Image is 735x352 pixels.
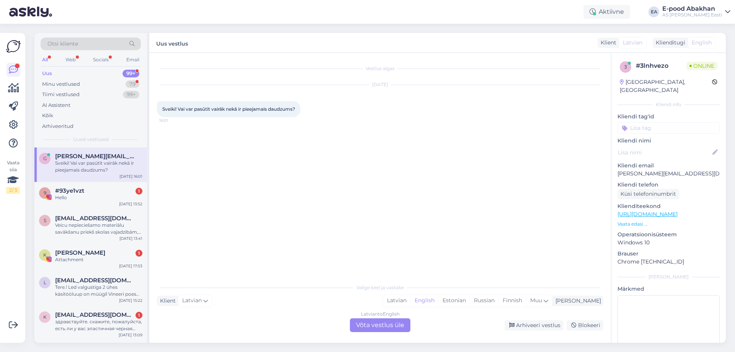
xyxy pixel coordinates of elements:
[55,311,135,318] span: ksyuksyu7777@gmail.com
[692,39,712,47] span: English
[42,102,70,109] div: AI Assistent
[617,285,720,293] p: Märkmed
[41,55,49,65] div: All
[119,236,142,241] div: [DATE] 13:41
[55,318,142,332] div: здравствуйте. скажите, пожалуйста, есть ли у вас эластичная черная подкладочная ткань с вискозой ...
[43,314,47,320] span: k
[55,160,142,174] div: Sveiki! Vai var pasūtīt vairāk nekā ir pieejamais daudzums?
[159,118,188,123] span: 16:01
[136,312,142,319] div: 1
[617,239,720,247] p: Windows 10
[617,181,720,189] p: Kliendi telefon
[662,12,722,18] div: AS [PERSON_NAME] Eesti
[157,81,603,88] div: [DATE]
[617,162,720,170] p: Kliendi email
[42,80,80,88] div: Minu vestlused
[73,136,109,143] span: Uued vestlused
[383,295,410,306] div: Latvian
[119,263,142,269] div: [DATE] 17:53
[350,318,410,332] div: Võta vestlus üle
[136,250,142,257] div: 1
[624,64,627,70] span: 3
[617,202,720,210] p: Klienditeekond
[47,40,78,48] span: Otsi kliente
[55,194,142,201] div: Hello
[119,174,142,179] div: [DATE] 16:01
[6,187,20,194] div: 2 / 3
[55,215,135,222] span: smaragts9@inbox.lv
[43,156,47,161] span: g
[438,295,470,306] div: Estonian
[119,201,142,207] div: [DATE] 13:52
[44,218,46,223] span: s
[119,298,142,303] div: [DATE] 15:22
[136,188,142,195] div: 1
[44,190,46,196] span: 9
[157,297,176,305] div: Klient
[42,123,73,130] div: Arhiveeritud
[617,250,720,258] p: Brauser
[653,39,685,47] div: Klienditugi
[636,61,686,70] div: # 3lnhvezo
[617,258,720,266] p: Chrome [TECHNICAL_ID]
[119,332,142,338] div: [DATE] 13:09
[42,70,52,77] div: Uus
[55,256,142,263] div: Attachment
[530,297,542,304] span: Muu
[6,159,20,194] div: Vaata siia
[91,55,110,65] div: Socials
[182,296,202,305] span: Latvian
[410,295,438,306] div: English
[498,295,526,306] div: Finnish
[55,249,105,256] span: Katrina Randma
[686,62,717,70] span: Online
[617,122,720,134] input: Lisa tag
[662,6,730,18] a: E-pood AbakhanAS [PERSON_NAME] Eesti
[617,231,720,239] p: Operatsioonisüsteem
[361,311,400,318] div: Latvian to English
[55,277,135,284] span: llepp85@gmail.com
[598,39,616,47] div: Klient
[162,106,295,112] span: Sveiki! Vai var pasūtīt vairāk nekā ir pieejamais daudzums?
[55,187,84,194] span: #93ye1vzt
[6,39,21,54] img: Askly Logo
[617,101,720,108] div: Kliendi info
[44,280,46,285] span: l
[123,91,139,98] div: 99+
[617,170,720,178] p: [PERSON_NAME][EMAIL_ADDRESS][DOMAIN_NAME]
[156,38,188,48] label: Uus vestlus
[55,153,135,160] span: grube.santa@gmail.com
[42,91,80,98] div: Tiimi vestlused
[126,80,139,88] div: 79
[620,78,712,94] div: [GEOGRAPHIC_DATA], [GEOGRAPHIC_DATA]
[617,221,720,228] p: Vaata edasi ...
[55,222,142,236] div: Veicu nepieciešamo materiālu savākšanu priekš skolas vajadzībām, būs vajadzīga pavadzīme Rīgas 86...
[157,284,603,291] div: Valige keel ja vastake
[122,70,139,77] div: 99+
[617,113,720,121] p: Kliendi tag'id
[43,252,47,258] span: K
[662,6,722,12] div: E-pood Abakhan
[583,5,630,19] div: Aktiivne
[157,65,603,72] div: Vestlus algas
[617,273,720,280] div: [PERSON_NAME]
[125,55,141,65] div: Email
[617,137,720,145] p: Kliendi nimi
[55,284,142,298] div: Tere.! Led valgustiga 2 ühes käsitööluup on müügil Vineeri poes või kus poes oleks see saadaval?
[42,112,53,120] div: Kõik
[505,320,563,331] div: Arhiveeri vestlus
[617,211,678,218] a: [URL][DOMAIN_NAME]
[617,189,679,199] div: Küsi telefoninumbrit
[648,7,659,17] div: EA
[470,295,498,306] div: Russian
[552,297,601,305] div: [PERSON_NAME]
[623,39,642,47] span: Latvian
[567,320,603,331] div: Blokeeri
[64,55,77,65] div: Web
[618,148,711,157] input: Lisa nimi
